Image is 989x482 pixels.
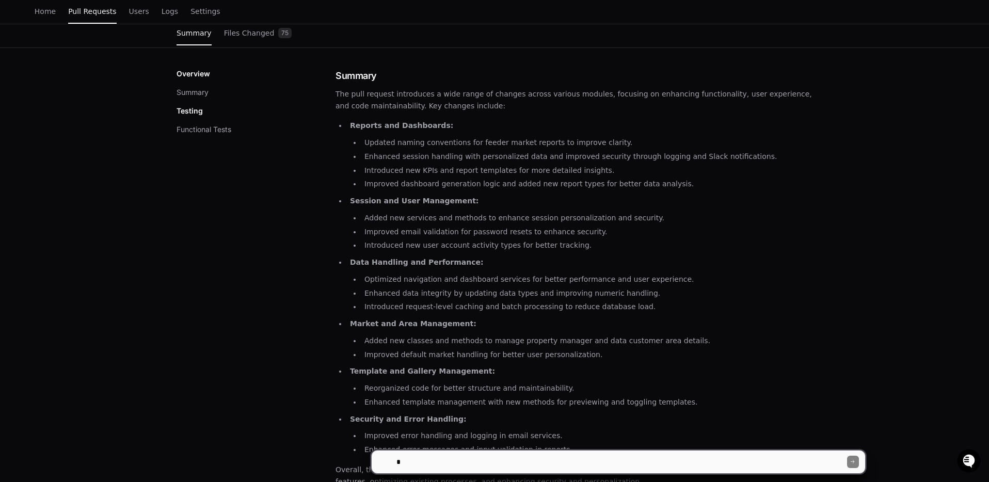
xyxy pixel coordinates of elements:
[91,138,113,147] span: [DATE]
[160,110,188,123] button: See all
[22,77,40,95] img: 8294786374016_798e290d9caffa94fd1d_72.jpg
[361,165,812,176] li: Introduced new KPIs and report templates for more detailed insights.
[177,124,231,135] button: Functional Tests
[350,367,495,375] strong: Template and Gallery Management:
[361,382,812,394] li: Reorganized code for better structure and maintainability.
[10,128,27,152] img: Robert Klasen
[32,138,84,147] span: [PERSON_NAME]
[103,162,125,169] span: Pylon
[10,113,66,121] div: Past conversations
[361,178,812,190] li: Improved dashboard generation logic and added new report types for better data analysis.
[46,77,169,87] div: Start new chat
[336,88,812,112] p: The pull request introduces a wide range of changes across various modules, focusing on enhancing...
[361,287,812,299] li: Enhanced data integrity by updating data types and improving numeric handling.
[35,8,56,14] span: Home
[361,151,812,163] li: Enhanced session handling with personalized data and improved security through logging and Slack ...
[177,87,209,98] button: Summary
[361,349,812,361] li: Improved default market handling for better user personalization.
[177,106,203,116] p: Testing
[336,69,812,83] h1: Summary
[73,161,125,169] a: Powered byPylon
[129,8,149,14] span: Users
[177,30,212,36] span: Summary
[177,69,210,79] p: Overview
[956,448,984,476] iframe: Open customer support
[350,415,467,423] strong: Security and Error Handling:
[190,8,220,14] span: Settings
[176,80,188,92] button: Start new chat
[278,28,292,38] span: 75
[21,139,29,147] img: 1736555170064-99ba0984-63c1-480f-8ee9-699278ef63ed
[361,137,812,149] li: Updated naming conventions for feeder market reports to improve clarity.
[361,226,812,238] li: Improved email validation for password resets to enhance security.
[350,197,478,205] strong: Session and User Management:
[361,212,812,224] li: Added new services and methods to enhance session personalization and security.
[68,8,116,14] span: Pull Requests
[361,444,812,456] li: Enhanced error messages and input validation in reports.
[350,121,453,130] strong: Reports and Dashboards:
[361,239,812,251] li: Introduced new user account activity types for better tracking.
[350,258,484,266] strong: Data Handling and Performance:
[86,138,89,147] span: •
[361,301,812,313] li: Introduced request-level caching and batch processing to reduce database load.
[10,77,29,95] img: 1736555170064-99ba0984-63c1-480f-8ee9-699278ef63ed
[361,396,812,408] li: Enhanced template management with new methods for previewing and toggling templates.
[361,335,812,347] li: Added new classes and methods to manage property manager and data customer area details.
[350,319,476,328] strong: Market and Area Management:
[46,87,142,95] div: We're available if you need us!
[361,274,812,285] li: Optimized navigation and dashboard services for better performance and user experience.
[224,30,275,36] span: Files Changed
[10,41,188,58] div: Welcome
[162,8,178,14] span: Logs
[10,10,31,31] img: PlayerZero
[361,430,812,442] li: Improved error handling and logging in email services.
